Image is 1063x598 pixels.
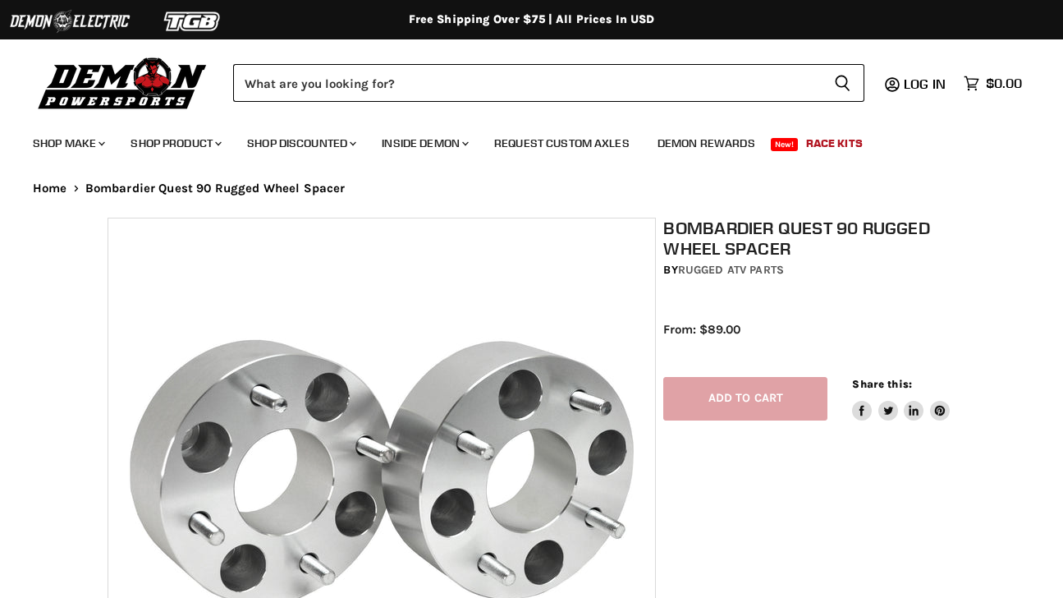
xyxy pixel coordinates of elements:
img: Demon Powersports [33,53,213,112]
a: Shop Discounted [235,126,366,160]
img: TGB Logo 2 [131,6,254,37]
a: Shop Make [21,126,115,160]
button: Search [821,64,864,102]
span: New! [771,138,799,151]
form: Product [233,64,864,102]
span: Log in [904,76,946,92]
aside: Share this: [852,377,950,421]
span: $0.00 [986,76,1022,91]
span: Bombardier Quest 90 Rugged Wheel Spacer [85,182,346,195]
a: Request Custom Axles [482,126,642,160]
div: by [663,261,963,279]
a: Rugged ATV Parts [678,263,784,277]
ul: Main menu [21,120,1018,160]
span: From: $89.00 [663,322,740,337]
h1: Bombardier Quest 90 Rugged Wheel Spacer [663,218,963,259]
span: Share this: [852,378,911,390]
a: Race Kits [794,126,875,160]
a: Home [33,182,67,195]
a: Inside Demon [369,126,479,160]
a: Demon Rewards [645,126,767,160]
img: Demon Electric Logo 2 [8,6,131,37]
input: Search [233,64,821,102]
a: Log in [896,76,955,91]
a: $0.00 [955,71,1030,95]
a: Shop Product [118,126,231,160]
